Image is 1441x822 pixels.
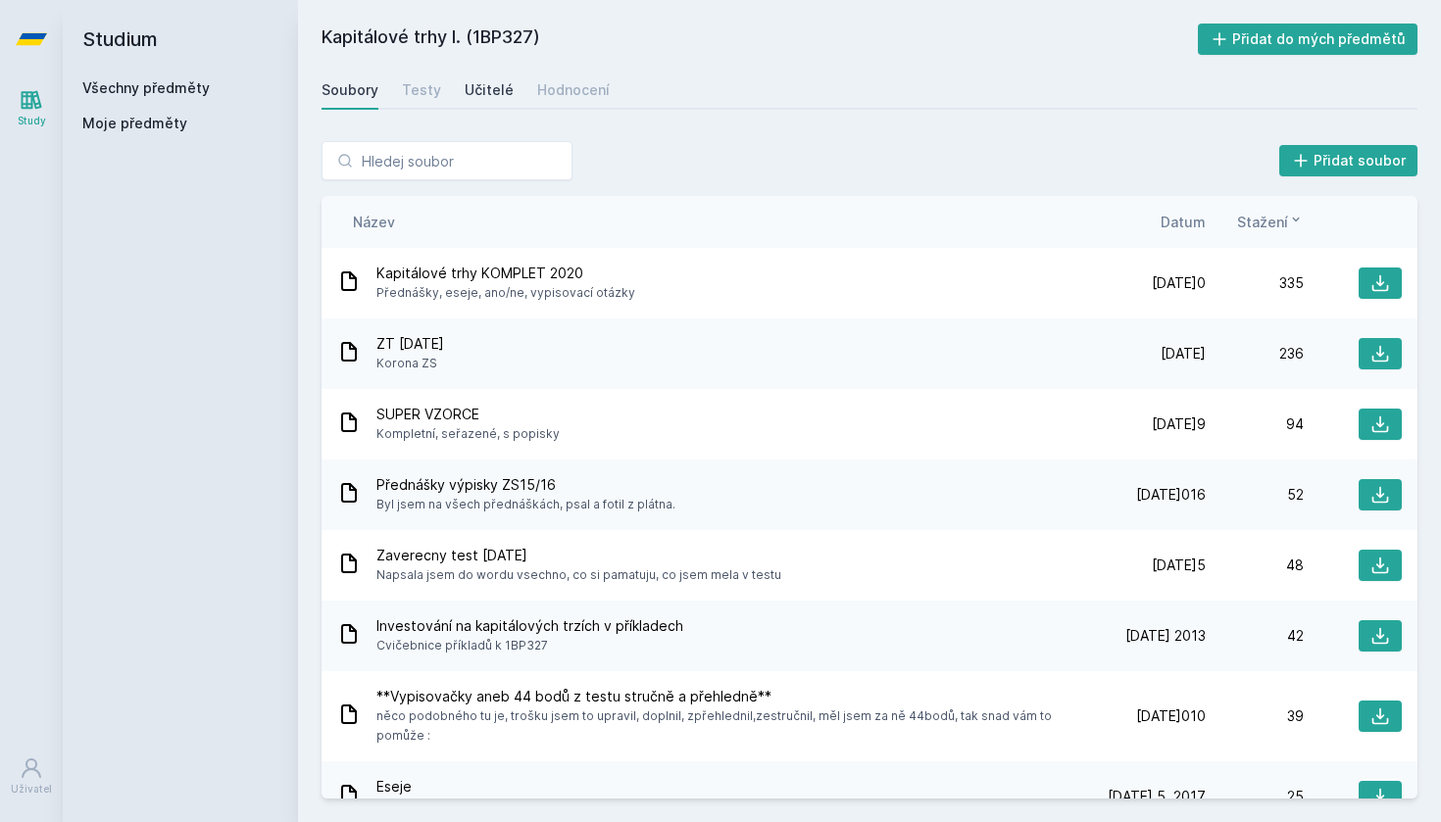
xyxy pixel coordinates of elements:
span: Stažení [1237,212,1288,232]
a: Učitelé [465,71,514,110]
span: [DATE]5 [1152,556,1206,575]
a: Uživatel [4,747,59,806]
div: 335 [1206,273,1304,293]
a: Testy [402,71,441,110]
span: [DATE] [1161,344,1206,363]
span: Napsala jsem do wordu vsechno, co si pamatuju, co jsem mela v testu [376,565,781,585]
button: Stažení [1237,212,1304,232]
input: Hledej soubor [322,141,572,180]
span: Eseje [376,777,780,797]
span: Byl jsem na všech přednáškách, psal a fotil z plátna. [376,495,675,514]
div: 236 [1206,344,1304,363]
div: Učitelé [465,80,514,100]
button: Přidat do mých předmětů [1198,24,1418,55]
span: SUPER VZORCE [376,405,560,424]
span: Korona ZS [376,354,444,373]
div: 39 [1206,706,1304,726]
div: 48 [1206,556,1304,575]
span: Investování na kapitálových trzích v příkladech [376,616,683,636]
div: Soubory [322,80,378,100]
div: 42 [1206,626,1304,646]
span: [DATE] 5. 2017 [1108,787,1206,806]
span: Zaverecny test [DATE] [376,546,781,565]
a: Hodnocení [537,71,610,110]
button: Název [353,212,395,232]
span: Přednášky výpisky ZS15/16 [376,475,675,495]
span: **Vypisovačky aneb 44 bodů z testu stručně a přehledně** [376,687,1100,706]
span: Moje předměty [82,114,187,133]
div: Study [18,114,46,128]
div: Testy [402,80,441,100]
div: Uživatel [11,782,52,797]
button: Přidat soubor [1279,145,1418,176]
span: Kapitálové trhy KOMPLET 2020 [376,264,635,283]
a: Všechny předměty [82,79,210,96]
a: Soubory [322,71,378,110]
span: ZT [DATE] [376,334,444,354]
div: 52 [1206,485,1304,505]
span: Český KT, Pražská burza, Evropské a světové burzy, Burzovní aliance [376,797,780,816]
span: Kompletní, seřazené, s popisky [376,424,560,444]
div: 25 [1206,787,1304,806]
a: Study [4,78,59,138]
div: Hodnocení [537,80,610,100]
span: [DATE]010 [1136,706,1206,726]
span: [DATE]9 [1152,414,1206,434]
span: něco podobného tu je, trošku jsem to upravil, doplnil, zpřehlednil,zestručnil, měl jsem za ně 44b... [376,706,1100,746]
span: [DATE]0 [1152,273,1206,293]
button: Datum [1161,212,1206,232]
span: [DATE] 2013 [1125,626,1206,646]
div: 94 [1206,414,1304,434]
span: Cvičebnice příkladů k 1BP327 [376,636,683,655]
h2: Kapitálové trhy I. (1BP327) [322,24,1198,55]
span: Přednášky, eseje, ano/ne, vypisovací otázky [376,283,635,303]
span: [DATE]016 [1136,485,1206,505]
